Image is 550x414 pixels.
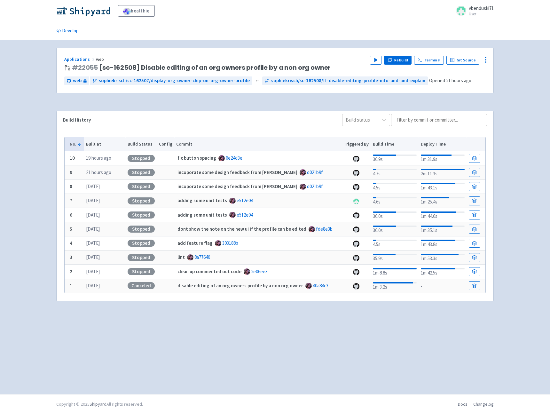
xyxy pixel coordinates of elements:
[128,240,155,247] div: Stopped
[469,225,480,234] a: Build Details
[70,254,72,260] b: 3
[421,224,465,234] div: 1m 35.1s
[421,196,465,206] div: 1m 25.4s
[421,153,465,163] div: 1m 31.9s
[222,240,238,246] a: 303188b
[373,267,417,277] div: 1m 8.8s
[64,56,96,62] a: Applications
[128,169,155,176] div: Stopped
[177,240,213,246] strong: add feature flag
[421,182,465,192] div: 1m 43.1s
[86,254,100,260] time: [DATE]
[452,6,494,16] a: vbenduski71 User
[72,64,331,71] span: [sc-162508] Disable editing of an org owners profile by a non org owner
[177,212,227,218] strong: adding some unit tests
[128,211,155,219] div: Stopped
[313,283,328,289] a: 40a84c3
[237,197,253,203] a: e512e04
[469,253,480,262] a: Build Details
[307,169,323,175] a: d021b9f
[70,283,72,289] b: 1
[128,282,155,289] div: Canceled
[469,211,480,219] a: Build Details
[86,240,100,246] time: [DATE]
[90,76,252,85] a: sophiekrisch/sc-162507/display-org-owner-chip-on-org-owner-profile
[99,77,250,84] span: sophiekrisch/sc-162507/display-org-owner-chip-on-org-owner-profile
[419,137,467,151] th: Deploy Time
[316,226,333,232] a: fde8e3b
[473,401,494,407] a: Changelog
[469,196,480,205] a: Build Details
[118,5,155,17] a: healthie
[70,141,82,147] button: No.
[469,5,494,11] span: vbenduski71
[177,197,227,203] strong: adding some unit tests
[128,197,155,204] div: Stopped
[469,267,480,276] a: Build Details
[177,283,303,289] strong: disable editing of an org owners profile by a non org owner
[70,197,72,203] b: 7
[86,268,100,275] time: [DATE]
[271,77,425,84] span: sophiekrisch/sc-162508/ff-disable-editing-profile-info-and-and-explain
[421,238,465,248] div: 1m 43.8s
[421,267,465,277] div: 1m 42.5s
[56,401,143,408] div: Copyright © 2025 All rights reserved.
[177,226,306,232] strong: dont show the note on the new ui if the profile can be edited
[421,282,465,290] div: -
[174,137,342,151] th: Commit
[469,168,480,177] a: Build Details
[251,268,268,275] a: 2e06ee3
[373,238,417,248] div: 4.5s
[469,281,480,290] a: Build Details
[373,196,417,206] div: 4.6s
[177,254,185,260] strong: lint
[63,116,332,124] div: Build History
[421,210,465,220] div: 1m 44.6s
[84,137,125,151] th: Built at
[342,137,371,151] th: Triggered By
[391,114,487,126] input: Filter by commit or committer...
[255,77,260,84] span: ←
[125,137,157,151] th: Build Status
[70,226,72,232] b: 5
[86,155,111,161] time: 19 hours ago
[86,283,100,289] time: [DATE]
[64,76,89,85] a: web
[469,154,480,163] a: Build Details
[70,169,72,175] b: 9
[128,155,155,162] div: Stopped
[421,252,465,262] div: 1m 53.3s
[373,182,417,192] div: 4.5s
[307,183,323,189] a: d021b9f
[72,63,98,72] a: #22055
[446,56,479,65] a: Git Source
[73,77,82,84] span: web
[373,210,417,220] div: 36.0s
[226,155,242,161] a: 6e24d3e
[469,239,480,248] a: Build Details
[177,268,241,275] strong: clean up commented out code
[414,56,444,65] a: Terminal
[70,268,72,275] b: 2
[421,168,465,178] div: 2m 11.3s
[469,182,480,191] a: Build Details
[370,56,381,65] button: Play
[70,183,72,189] b: 8
[373,168,417,178] div: 4.7s
[86,197,100,203] time: [DATE]
[86,169,111,175] time: 21 hours ago
[128,183,155,190] div: Stopped
[157,137,174,151] th: Config
[177,183,297,189] strong: incoporate some design feedback from [PERSON_NAME]
[128,254,155,261] div: Stopped
[237,212,253,218] a: e512e04
[56,22,79,40] a: Develop
[86,212,100,218] time: [DATE]
[90,401,106,407] a: Shipyard
[70,212,72,218] b: 6
[384,56,412,65] button: Rebuild
[194,254,210,260] a: 8a77640
[56,6,110,16] img: Shipyard logo
[262,76,428,85] a: sophiekrisch/sc-162508/ff-disable-editing-profile-info-and-and-explain
[86,183,100,189] time: [DATE]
